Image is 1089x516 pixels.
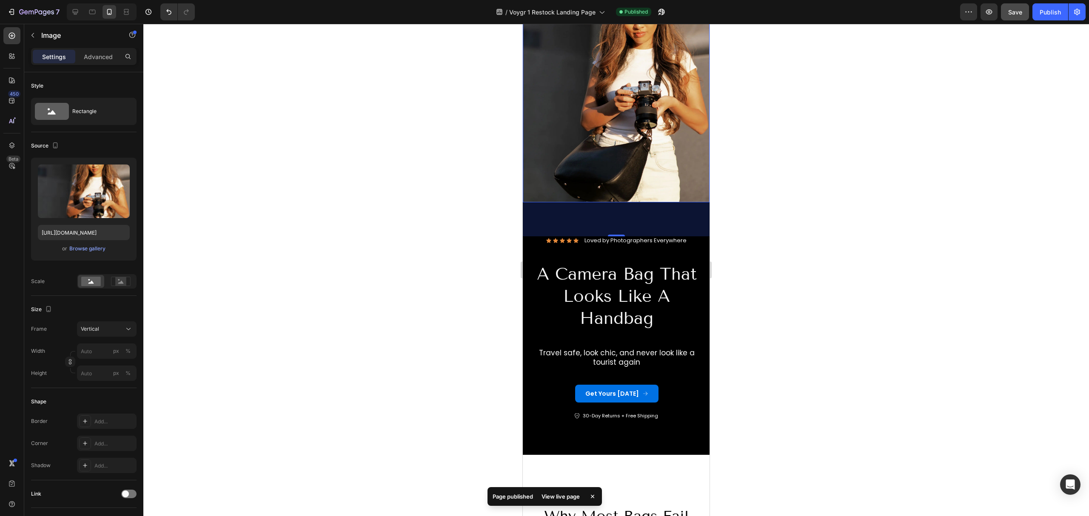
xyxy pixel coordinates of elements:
div: Publish [1040,8,1061,17]
div: % [125,369,131,377]
div: Shape [31,398,46,405]
div: 450 [8,91,20,97]
p: Image [41,30,114,40]
button: Publish [1032,3,1068,20]
div: Beta [6,156,20,162]
span: Vertical [81,325,99,333]
label: Width [31,347,45,355]
label: Height [31,369,47,377]
div: Scale [31,278,45,285]
button: px [123,368,133,378]
div: px [113,369,119,377]
div: px [113,347,119,355]
div: Shadow [31,462,51,469]
div: Add... [94,418,134,425]
div: Open Intercom Messenger [1060,474,1080,495]
span: Voygr 1 Restock Landing Page [509,8,596,17]
button: % [111,368,121,378]
label: Frame [31,325,47,333]
div: Link [31,490,41,498]
div: Add... [94,440,134,448]
div: Corner [31,439,48,447]
input: https://example.com/image.jpg [38,225,130,240]
div: Style [31,82,43,90]
input: px% [77,366,137,381]
input: px% [77,343,137,359]
div: View live page [536,490,585,502]
div: Add... [94,462,134,470]
span: Published [624,8,648,16]
button: % [111,346,121,356]
div: Border [31,417,48,425]
p: Advanced [84,52,113,61]
div: Browse gallery [69,245,105,252]
p: Page published [493,492,533,501]
div: % [125,347,131,355]
div: Rectangle [72,102,124,121]
p: 7 [56,7,60,17]
iframe: Design area [523,24,710,516]
button: px [123,346,133,356]
div: Undo/Redo [160,3,195,20]
div: Size [31,304,54,315]
button: 7 [3,3,63,20]
button: Browse gallery [69,244,106,253]
span: Save [1008,9,1022,16]
p: Settings [42,52,66,61]
span: / [505,8,507,17]
img: preview-image [38,164,130,218]
button: Vertical [77,321,137,337]
button: Save [1001,3,1029,20]
span: or [62,244,67,254]
div: Source [31,140,60,152]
